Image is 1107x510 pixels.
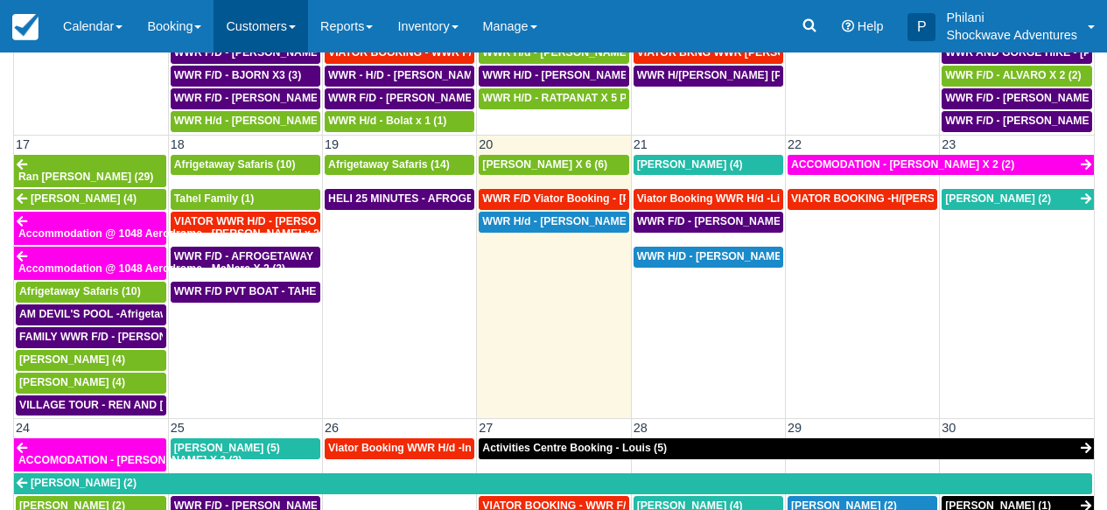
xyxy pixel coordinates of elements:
span: VILLAGE TOUR - REN AND [PERSON_NAME] X4 (4) [19,399,282,411]
a: WWR F/D - AFROGETAWAY SAFARIS X5 (5) [171,247,320,268]
span: VIATOR BKNG WWR [PERSON_NAME] 2 (1) [637,46,859,59]
span: Afrigetaway Safaris (10) [174,158,296,171]
a: FAMILY WWR F/D - [PERSON_NAME] X4 (4) [16,327,166,348]
a: WWR H/[PERSON_NAME] [PERSON_NAME] X 4 (4) [634,66,783,87]
a: WWR H/D - [PERSON_NAME] 2 (2) [479,66,628,87]
a: [PERSON_NAME] (4) [14,189,166,210]
a: WWR H/d - [PERSON_NAME] X 2 (2) [171,111,320,132]
span: WWR H/D - [PERSON_NAME] X 1 (1) [637,250,821,262]
span: Viator Booking WWR H/d -Inchbald [PERSON_NAME] X 4 (4) [328,442,634,454]
span: ACCOMODATION - [PERSON_NAME] X 2 (2) [791,158,1014,171]
span: Activities Centre Booking - Louis (5) [482,442,667,454]
span: Afrigetaway Safaris (14) [328,158,450,171]
span: [PERSON_NAME] (4) [19,353,125,366]
span: Help [858,19,884,33]
a: WWR AND GORGE HIKE - [PERSON_NAME] AND [PERSON_NAME] 4 (4) [942,43,1092,64]
span: WWR F/D - [PERSON_NAME] [PERSON_NAME] X1 (1) [174,46,446,59]
p: Shockwave Adventures [946,26,1077,44]
div: P [907,13,935,41]
a: WWR F/D PVT BOAT - TAHEL FAMILY x 5 (1) [171,282,320,303]
a: WWR H/D - [PERSON_NAME] X 1 (1) [634,247,783,268]
span: [PERSON_NAME] (5) [174,442,280,454]
span: WWR F/D - ALVARO X 2 (2) [945,69,1081,81]
span: 20 [477,137,494,151]
span: VIATOR WWR H/D - [PERSON_NAME] 3 (3) [174,215,390,227]
span: 22 [786,137,803,151]
span: WWR F/D - BJORN X3 (3) [174,69,301,81]
span: FAMILY WWR F/D - [PERSON_NAME] X4 (4) [19,331,240,343]
span: [PERSON_NAME] (2) [31,477,137,489]
a: Viator Booking WWR H/d -Inchbald [PERSON_NAME] X 4 (4) [325,438,474,459]
a: VIATOR WWR H/D - [PERSON_NAME] 3 (3) [171,212,320,233]
span: WWR F/D Viator Booking - [PERSON_NAME] X1 (1) [482,192,740,205]
span: WWR F/D PVT BOAT - TAHEL FAMILY x 5 (1) [174,285,398,297]
span: WWR - H/D - [PERSON_NAME] X5 (5) [328,69,515,81]
span: 19 [323,137,340,151]
span: WWR F/D - [PERSON_NAME] X3 (3) [328,92,508,104]
a: ACCOMODATION - [PERSON_NAME] X 2 (2) [788,155,1094,176]
a: AM DEVIL'S POOL -Afrigetaway Safaris X5 (5) [16,304,166,325]
a: [PERSON_NAME] (4) [634,155,783,176]
span: [PERSON_NAME] (4) [637,158,743,171]
a: [PERSON_NAME] (2) [942,189,1094,210]
a: Tahel Family (1) [171,189,320,210]
span: 27 [477,421,494,435]
a: WWR F/D - ALVARO X 2 (2) [942,66,1092,87]
a: WWR F/D - [PERSON_NAME] X 3 (4) [942,88,1092,109]
span: Tahel Family (1) [174,192,255,205]
span: 25 [169,421,186,435]
span: 28 [632,421,649,435]
img: checkfront-main-nav-mini-logo.png [12,14,39,40]
a: WWR H/d - Bolat x 1 (1) [325,111,474,132]
p: Philani [946,9,1077,26]
a: Accommodation @ 1048 Aerodrome - MaNare X 2 (2) [14,247,166,280]
a: VIATOR BKNG WWR [PERSON_NAME] 2 (1) [634,43,783,64]
a: WWR F/D - [PERSON_NAME] X3 (3) [325,88,474,109]
span: [PERSON_NAME] X 6 (6) [482,158,607,171]
span: WWR F/D - [PERSON_NAME] X4 (4) [637,215,816,227]
a: [PERSON_NAME] (2) [14,473,1092,494]
span: 23 [940,137,957,151]
a: Accommodation @ 1048 Aerodrome - [PERSON_NAME] x 2 (2) [14,212,166,245]
a: [PERSON_NAME] (4) [16,373,166,394]
span: Viator Booking WWR H/d -Li, Jiahao X 2 (2) [637,192,855,205]
span: WWR H/d - [PERSON_NAME] X 2 (2) [174,115,357,127]
span: WWR H/d - Bolat x 1 (1) [328,115,446,127]
span: Accommodation @ 1048 Aerodrome - [PERSON_NAME] x 2 (2) [18,227,335,240]
a: VIATOR BOOKING - WWR F/D- [PERSON_NAME] 2 (2) [325,43,474,64]
span: HELI 25 MINUTES - AFROGETAWAY SAFARIS X5 (5) [328,192,591,205]
a: [PERSON_NAME] (4) [16,350,166,371]
a: ACCOMODATION - [PERSON_NAME] X 2 (2) [14,438,166,472]
a: Afrigetaway Safaris (10) [171,155,320,176]
i: Help [842,20,854,32]
a: WWR H/d - [PERSON_NAME] x2 (2) [479,212,628,233]
a: WWR F/D - [PERSON_NAME] X4 (4) [634,212,783,233]
span: 29 [786,421,803,435]
a: [PERSON_NAME] (5) [171,438,320,459]
a: [PERSON_NAME] X 6 (6) [479,155,628,176]
span: 30 [940,421,957,435]
a: WWR H/d - [PERSON_NAME] X4 (4) [479,43,628,64]
a: Viator Booking WWR H/d -Li, Jiahao X 2 (2) [634,189,783,210]
a: WWR F/D - [PERSON_NAME] [PERSON_NAME] X1 (1) [171,43,320,64]
span: VIATOR BOOKING -H/[PERSON_NAME] X 4 (4) [791,192,1026,205]
span: 17 [14,137,32,151]
a: WWR H/D - RATPANAT X 5 PLUS 1 (5) [479,88,628,109]
a: WWR - H/D - [PERSON_NAME] X5 (5) [325,66,474,87]
span: WWR H/[PERSON_NAME] [PERSON_NAME] X 4 (4) [637,69,896,81]
span: 26 [323,421,340,435]
span: VIATOR BOOKING - WWR F/D- [PERSON_NAME] 2 (2) [328,46,601,59]
a: WWR F/D - [PERSON_NAME] X 4 (4) [942,111,1092,132]
a: WWR F/D Viator Booking - [PERSON_NAME] X1 (1) [479,189,628,210]
span: WWR H/D - [PERSON_NAME] 2 (2) [482,69,655,81]
span: 21 [632,137,649,151]
span: [PERSON_NAME] (4) [31,192,137,205]
a: Afrigetaway Safaris (14) [325,155,474,176]
span: WWR H/d - [PERSON_NAME] X4 (4) [482,46,662,59]
span: Afrigetaway Safaris (10) [19,285,141,297]
span: 24 [14,421,32,435]
a: Afrigetaway Safaris (10) [16,282,166,303]
span: AM DEVIL'S POOL -Afrigetaway Safaris X5 (5) [19,308,251,320]
span: [PERSON_NAME] (2) [945,192,1051,205]
a: WWR F/D - BJORN X3 (3) [171,66,320,87]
